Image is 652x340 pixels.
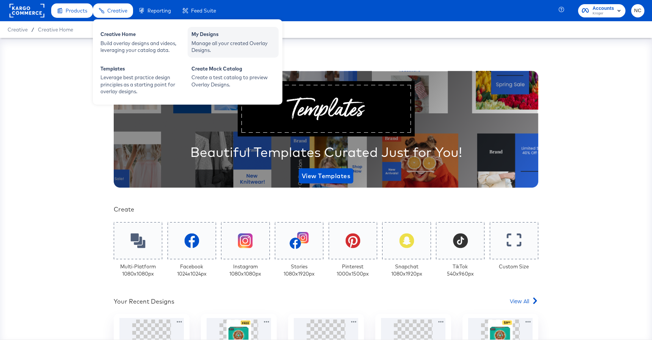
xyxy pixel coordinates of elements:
div: Facebook 1024 x 1024 px [177,263,207,277]
div: Custom Size [499,263,529,270]
button: AccountsKroger [578,4,625,17]
span: Reporting [147,8,171,14]
div: Your Recent Designs [114,297,174,306]
span: Feed Suite [191,8,216,14]
button: View Templates [299,168,353,183]
a: View All [510,297,538,308]
span: Accounts [592,5,614,13]
span: View All [510,297,529,305]
div: Your Custom Templates [114,50,538,63]
div: Pinterest 1000 x 1500 px [337,263,369,277]
span: Kroger [592,11,614,17]
div: Beautiful Templates Curated Just for You! [190,143,462,161]
div: Snapchat 1080 x 1920 px [391,263,422,277]
button: NC [631,4,644,17]
div: Multi-Platform 1080 x 1080 px [120,263,156,277]
div: Stories 1080 x 1920 px [284,263,315,277]
span: Creative [8,27,28,33]
div: Instagram 1080 x 1080 px [229,263,261,277]
a: Creative Home [38,27,73,33]
span: View Templates [302,171,350,181]
span: / [28,27,38,33]
span: Creative [107,8,127,14]
div: TikTok 540 x 960 px [447,263,474,277]
div: Create [114,205,538,214]
span: NC [634,6,641,15]
span: Products [66,8,87,14]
